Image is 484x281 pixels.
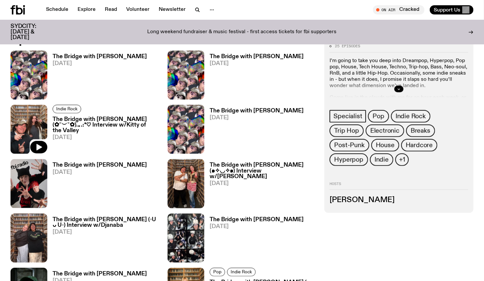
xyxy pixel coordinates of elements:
span: [DATE] [53,135,160,140]
span: Hyperpop [334,156,363,163]
a: Specialist [330,110,366,123]
a: Indie Rock [391,110,430,123]
span: Indie Rock [231,269,252,274]
span: Specialist [334,113,362,120]
a: Indie Rock [53,105,81,113]
h3: The Bridge with [PERSON_NAME] (✿˘︶˘✿).｡.:*♡ Interview w/Kitty of the Valley [53,117,160,133]
a: Schedule [42,5,72,14]
span: Indie Rock [396,113,426,120]
span: Breaks [411,127,430,134]
h3: The Bridge with [PERSON_NAME] [53,162,147,168]
h3: SYDCITY: [DATE] & [DATE] [11,24,53,40]
button: +1 [395,153,409,166]
a: The Bridge with [PERSON_NAME][DATE] [204,108,304,154]
span: [DATE] [210,181,317,186]
h3: The Bridge with [PERSON_NAME] [210,108,304,114]
a: Explore [74,5,100,14]
h3: The Bridge with [PERSON_NAME] [53,54,147,59]
a: House [371,139,399,152]
a: The Bridge with [PERSON_NAME] (✿˘︶˘✿).｡.:*♡ Interview w/Kitty of the Valley[DATE] [47,117,160,154]
a: The Bridge with [PERSON_NAME][DATE] [204,54,304,100]
a: Hyperpop [330,153,368,166]
span: Pop [213,269,221,274]
span: [DATE] [53,61,147,66]
a: The Bridge with [PERSON_NAME][DATE] [47,54,147,100]
span: [DATE] [53,170,147,175]
h3: The Bridge with [PERSON_NAME] (๑✧◡✧๑) Interview w/[PERSON_NAME] [210,162,317,179]
p: I’m going to take you deep into Dreampop, Hyperpop, Pop pop, House, Tech House, Techno, Trip-hop,... [330,58,468,89]
button: Support Us [430,5,473,14]
span: Electronic [370,127,400,134]
h3: The Bridge with [PERSON_NAME] [53,271,147,277]
a: Newsletter [155,5,190,14]
a: Post-Punk [330,139,369,152]
h2: Hosts [330,182,468,190]
a: Read [101,5,121,14]
p: Long weekend fundraiser & music festival - first access tickets for fbi supporters [148,29,337,35]
a: Hardcore [401,139,437,152]
span: Indie Rock [56,106,78,111]
span: [DATE] [210,224,304,229]
span: Pop [373,113,384,120]
img: Diana and FREDDY [168,159,204,208]
span: [DATE] [210,61,304,66]
h3: The Bridge with [PERSON_NAME] (◦U ᴗ U◦) Interview w/Djanaba [53,217,160,228]
span: Trip Hop [334,127,359,134]
span: Support Us [434,7,460,13]
h2: Episodes [11,34,316,45]
a: The Bridge with [PERSON_NAME][DATE] [204,217,304,263]
a: Volunteer [122,5,153,14]
span: House [376,142,395,149]
img: Diana and Djanaba [11,214,47,263]
h3: [PERSON_NAME] [330,196,468,203]
a: The Bridge with [PERSON_NAME][DATE] [47,162,147,208]
span: Post-Punk [334,142,364,149]
a: Indie Rock [227,268,256,276]
a: Trip Hop [330,125,363,137]
span: [DATE] [53,229,160,235]
a: Pop [210,268,225,276]
a: The Bridge with [PERSON_NAME] (๑✧◡✧๑) Interview w/[PERSON_NAME][DATE] [204,162,317,208]
a: Pop [368,110,389,123]
span: +1 [399,156,405,163]
button: On AirCracked [373,5,425,14]
h3: The Bridge with [PERSON_NAME] [210,217,304,222]
h3: The Bridge with [PERSON_NAME] [210,54,304,59]
a: Electronic [366,125,404,137]
span: Hardcore [406,142,433,149]
a: Indie [370,153,393,166]
span: [DATE] [210,115,304,121]
span: Indie [375,156,389,163]
a: The Bridge with [PERSON_NAME] (◦U ᴗ U◦) Interview w/Djanaba[DATE] [47,217,160,263]
a: Breaks [406,125,435,137]
span: 25 episodes [335,44,360,48]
